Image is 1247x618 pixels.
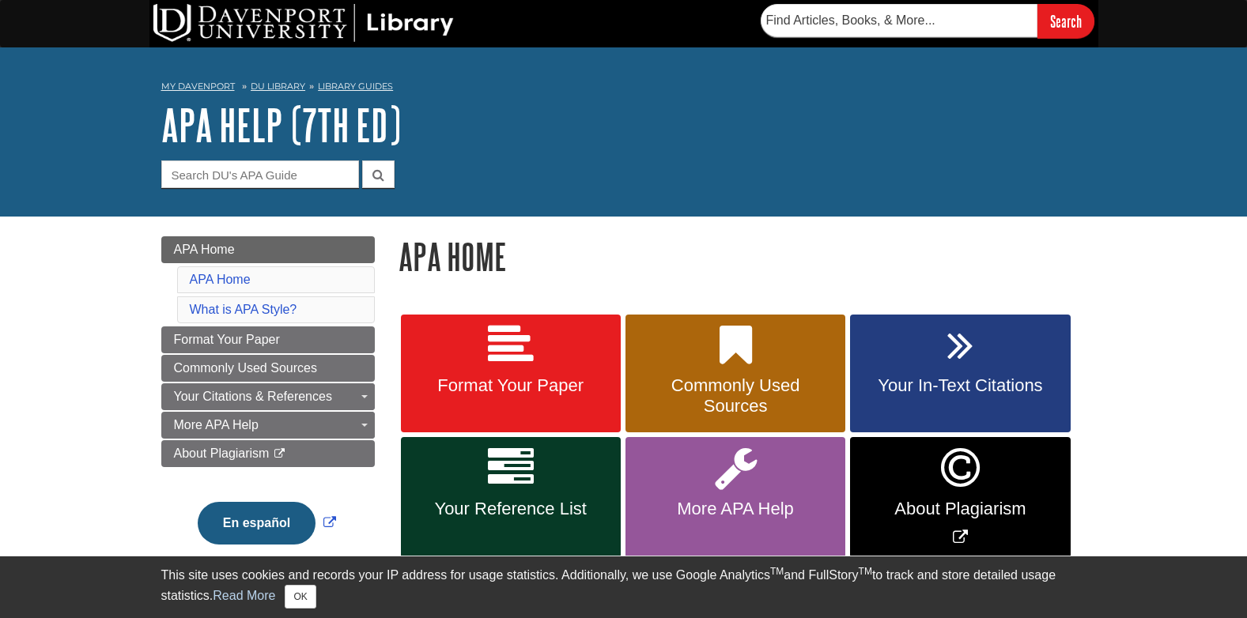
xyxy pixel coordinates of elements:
a: Your Reference List [401,437,621,558]
a: What is APA Style? [190,303,297,316]
div: This site uses cookies and records your IP address for usage statistics. Additionally, we use Goo... [161,566,1086,609]
span: Commonly Used Sources [637,375,833,416]
nav: breadcrumb [161,76,1086,101]
a: Link opens in new window [850,437,1070,558]
i: This link opens in a new window [273,449,286,459]
a: Commonly Used Sources [161,355,375,382]
button: En español [198,502,316,545]
form: Searches DU Library's articles, books, and more [761,4,1094,38]
a: Commonly Used Sources [625,315,845,433]
sup: TM [859,566,872,577]
button: Close [285,585,316,609]
span: More APA Help [174,418,259,431]
span: About Plagiarism [862,499,1058,519]
input: Find Articles, Books, & More... [761,4,1037,37]
a: Format Your Paper [401,315,621,433]
span: Format Your Paper [174,333,280,346]
a: APA Home [190,273,251,286]
span: Your Reference List [413,499,609,519]
span: Commonly Used Sources [174,361,317,375]
a: APA Home [161,236,375,263]
input: Search [1037,4,1094,38]
a: Read More [213,589,275,602]
a: My Davenport [161,80,235,93]
span: Your Citations & References [174,390,332,403]
a: More APA Help [625,437,845,558]
a: Your In-Text Citations [850,315,1070,433]
a: More APA Help [161,412,375,439]
a: Format Your Paper [161,326,375,353]
span: More APA Help [637,499,833,519]
img: DU Library [153,4,454,42]
input: Search DU's APA Guide [161,160,359,188]
a: DU Library [251,81,305,92]
a: APA Help (7th Ed) [161,100,401,149]
h1: APA Home [399,236,1086,277]
span: About Plagiarism [174,447,270,460]
span: APA Home [174,243,235,256]
span: Format Your Paper [413,375,609,396]
span: Your In-Text Citations [862,375,1058,396]
a: Link opens in new window [194,516,340,529]
sup: TM [770,566,784,577]
div: Guide Page Menu [161,236,375,571]
a: Your Citations & References [161,383,375,410]
a: Library Guides [318,81,393,92]
a: About Plagiarism [161,440,375,467]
